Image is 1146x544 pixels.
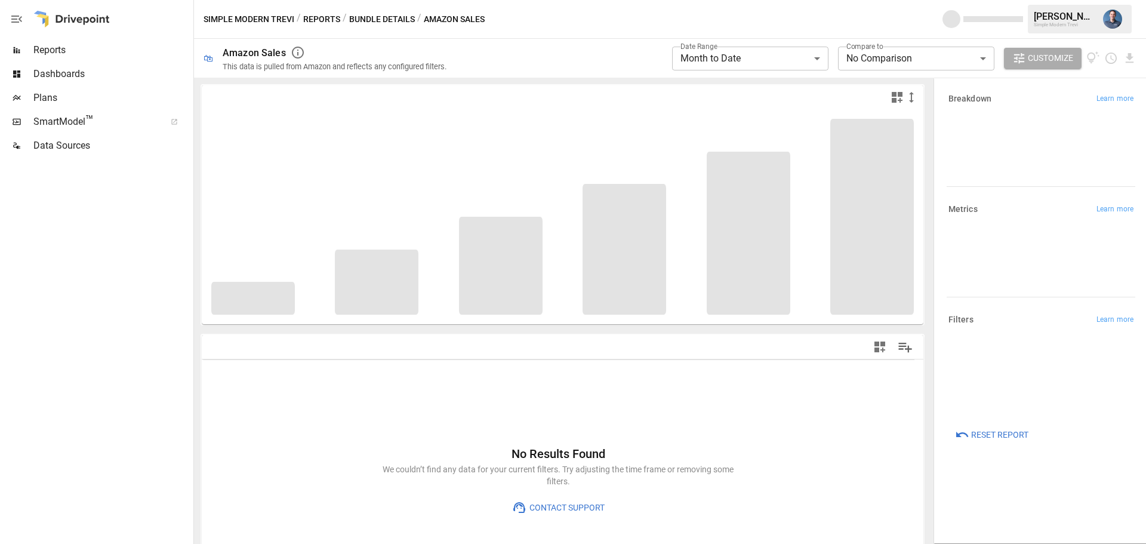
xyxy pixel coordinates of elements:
[526,500,605,515] span: Contact Support
[846,41,883,51] label: Compare to
[33,67,191,81] span: Dashboards
[204,12,294,27] button: Simple Modern Trevi
[297,12,301,27] div: /
[204,53,213,64] div: 🛍
[1096,204,1133,216] span: Learn more
[303,12,340,27] button: Reports
[1123,51,1136,65] button: Download report
[948,314,974,327] h6: Filters
[33,139,191,153] span: Data Sources
[948,93,991,106] h6: Breakdown
[33,115,158,129] span: SmartModel
[33,91,191,105] span: Plans
[680,53,741,64] span: Month to Date
[379,444,737,463] h6: No Results Found
[680,41,717,51] label: Date Range
[343,12,347,27] div: /
[1086,48,1100,69] button: View documentation
[1096,314,1133,326] span: Learn more
[85,113,94,128] span: ™
[223,62,446,71] div: This data is pulled from Amazon and reflects any configured filters.
[1034,11,1096,22] div: [PERSON_NAME]
[33,43,191,57] span: Reports
[838,47,994,70] div: No Comparison
[504,497,613,518] button: Contact Support
[947,424,1037,445] button: Reset Report
[417,12,421,27] div: /
[971,428,1028,442] span: Reset Report
[948,203,978,216] h6: Metrics
[1096,2,1129,36] button: Mike Beckham
[349,12,415,27] button: Bundle Details
[1096,93,1133,105] span: Learn more
[1004,48,1082,69] button: Customize
[1103,10,1122,29] img: Mike Beckham
[379,463,737,487] p: We couldn’t find any data for your current filters. Try adjusting the time frame or removing some...
[892,334,919,361] button: Manage Columns
[1104,51,1118,65] button: Schedule report
[1028,51,1073,66] span: Customize
[1034,22,1096,27] div: Simple Modern Trevi
[223,47,286,59] div: Amazon Sales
